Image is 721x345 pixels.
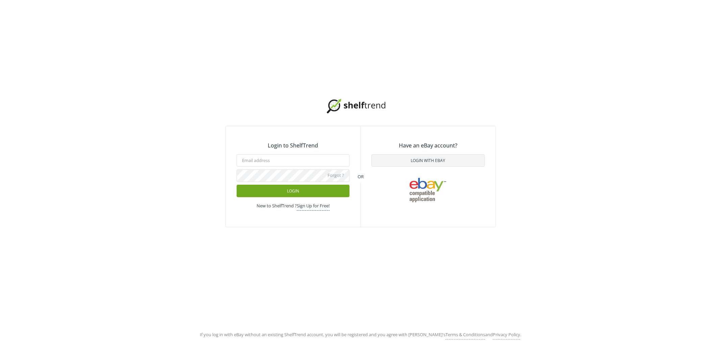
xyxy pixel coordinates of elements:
[355,171,366,183] div: OR
[327,99,394,114] img: logo
[328,172,344,180] a: Forgot ?
[237,142,350,149] h3: Login to ShelfTrend
[446,331,485,340] a: Terms & Conditions
[242,203,344,211] div: New to ShelfTrend ?
[371,142,485,149] h3: Have an eBay account?
[237,154,350,167] input: Email address
[297,203,330,211] a: Sign Up for Free!
[5,331,716,340] div: If you log in with eBay without an existing ShelfTrend account, you will be registered and you ag...
[237,185,350,197] button: Login
[371,154,485,167] button: Login with Ebay
[493,331,520,340] a: Privacy Policy
[404,172,452,208] img: ebay.png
